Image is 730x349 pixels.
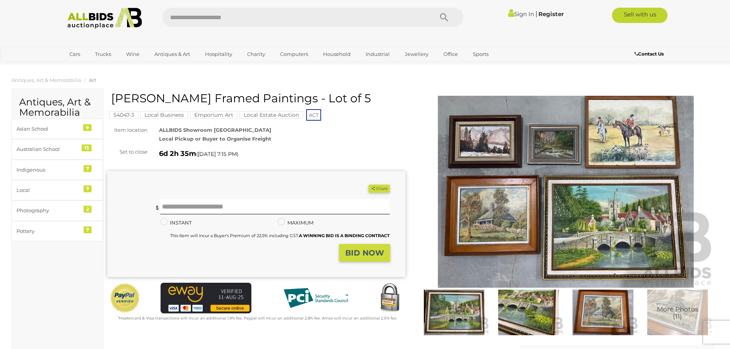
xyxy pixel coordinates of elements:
[508,10,534,18] a: Sign In
[109,111,138,119] mark: 54047-3
[374,283,405,313] img: Secured by Rapid SSL
[425,8,463,27] button: Search
[299,233,390,238] b: A WINNING BID IS A BINDING CONTRACT
[149,48,195,61] a: Antiques & Art
[493,290,564,335] img: Unknown Artist Framed Paintings - Lot of 5
[90,48,116,61] a: Trucks
[419,290,489,335] img: Unknown Artist Framed Paintings - Lot of 5
[242,48,270,61] a: Charity
[84,206,92,213] div: 2
[275,48,313,61] a: Computers
[277,283,354,313] img: PCI DSS compliant
[16,227,80,236] div: Pottery
[11,160,103,180] a: Indigenous 7
[159,136,271,142] strong: Local Pickup or Buyer to Organise Freight
[538,10,564,18] a: Register
[170,233,390,238] small: This Item will incur a Buyer's Premium of 22.5% including GST.
[84,226,92,233] div: 7
[11,200,103,221] a: Photography 2
[11,221,103,241] a: Pottery 7
[83,124,92,131] div: 9
[196,151,238,157] span: ( )
[89,77,96,83] a: Art
[82,144,92,151] div: 13
[16,186,80,195] div: Local
[318,48,356,61] a: Household
[109,112,138,118] a: 54047-3
[535,10,537,18] span: |
[159,149,196,158] strong: 6d 2h 35m
[642,290,713,335] a: More Photos(11)
[161,283,251,313] img: eWAY Payment Gateway
[642,290,713,335] img: Unknown Artist Framed Paintings - Lot of 5
[140,111,188,119] mark: Local Business
[635,51,664,57] b: Contact Us
[339,244,390,262] button: BID NOW
[568,290,638,335] img: Unknown Artist Framed Paintings - Lot of 5
[102,147,153,156] div: Set to close
[121,48,144,61] a: Wine
[369,185,390,193] button: Share
[118,316,397,321] small: Mastercard & Visa transactions will incur an additional 1.9% fee. Paypal will incur an additional...
[19,97,95,118] h2: Antiques, Art & Memorabilia
[240,111,303,119] mark: Local Estate Auction
[438,48,463,61] a: Office
[11,139,103,159] a: Australian School 13
[16,165,80,174] div: Indigenous
[64,48,85,61] a: Cars
[345,248,384,257] strong: BID NOW
[84,185,92,192] div: 7
[468,48,494,61] a: Sports
[160,218,192,227] label: INSTANT
[140,112,188,118] a: Local Business
[278,218,313,227] label: MAXIMUM
[63,8,146,29] img: Allbids.com.au
[306,109,321,121] span: ACT
[159,127,271,133] strong: ALLBIDS Showroom [GEOGRAPHIC_DATA]
[612,8,668,23] a: Sell with us
[16,125,80,133] div: Asian School
[111,92,404,105] h1: [PERSON_NAME] Framed Paintings - Lot of 5
[657,306,698,320] span: More Photos (11)
[16,206,80,215] div: Photography
[11,119,103,139] a: Asian School 9
[11,77,81,83] a: Antiques, Art & Memorabilia
[400,48,433,61] a: Jewellery
[190,112,238,118] a: Emporium Art
[84,165,92,172] div: 7
[240,112,303,118] a: Local Estate Auction
[417,96,715,288] img: Unknown Artist Framed Paintings - Lot of 5
[635,50,666,58] a: Contact Us
[198,151,237,157] span: [DATE] 7:15 PM
[11,180,103,200] a: Local 7
[16,145,80,154] div: Australian School
[109,283,141,313] img: Official PayPal Seal
[190,111,238,119] mark: Emporium Art
[64,61,129,73] a: [GEOGRAPHIC_DATA]
[360,185,367,193] li: Watch this item
[102,126,153,134] div: Item location
[200,48,237,61] a: Hospitality
[361,48,395,61] a: Industrial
